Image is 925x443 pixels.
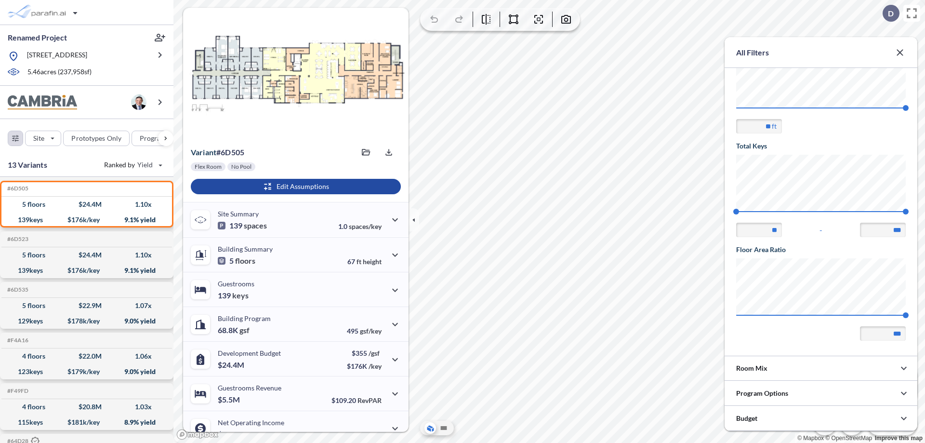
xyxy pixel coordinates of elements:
span: /gsf [369,349,380,357]
span: floors [235,256,255,266]
p: 139 [218,221,267,230]
p: 13 Variants [8,159,47,171]
p: Program Options [736,389,788,398]
img: user logo [131,94,146,110]
a: Mapbox homepage [176,429,219,440]
h5: Floor Area Ratio [736,245,906,255]
p: 139 [218,291,249,300]
span: spaces [244,221,267,230]
p: $5.5M [218,395,241,404]
p: No Pool [231,163,251,171]
h5: Click to copy the code [5,286,28,293]
p: 67 [347,257,382,266]
a: Improve this map [875,435,923,442]
p: Program [140,134,167,143]
a: OpenStreetMap [825,435,872,442]
p: 495 [347,327,382,335]
span: height [363,257,382,266]
button: Prototypes Only [63,131,130,146]
span: ft [357,257,361,266]
p: All Filters [736,47,769,58]
p: [STREET_ADDRESS] [27,50,87,62]
h5: Click to copy the code [5,388,28,394]
span: RevPAR [357,396,382,404]
p: Building Summary [218,245,273,253]
span: gsf [239,325,250,335]
button: Site Plan [438,422,449,434]
button: Ranked by Yield [96,157,169,173]
img: BrandImage [8,95,77,110]
h5: Total Keys [736,141,906,151]
p: Edit Assumptions [277,182,329,191]
p: $109.20 [331,396,382,404]
p: Site [33,134,44,143]
p: 5 [218,256,255,266]
p: Guestrooms [218,280,254,288]
p: $24.4M [218,360,246,370]
button: Aerial View [424,422,436,434]
p: Net Operating Income [218,418,284,427]
button: Site [25,131,61,146]
p: $176K [347,362,382,370]
button: Edit Assumptions [191,179,401,194]
p: Prototypes Only [71,134,121,143]
p: $355 [347,349,382,357]
span: keys [232,291,249,300]
p: 5.46 acres ( 237,958 sf) [27,67,92,78]
p: Development Budget [218,349,281,357]
p: Room Mix [736,363,767,373]
p: Renamed Project [8,32,67,43]
p: 40.0% [341,431,382,439]
p: D [888,9,894,18]
span: /key [369,362,382,370]
p: Building Program [218,314,271,322]
div: - [736,223,906,237]
p: $2.2M [218,430,241,439]
button: Program [132,131,184,146]
h5: Click to copy the code [5,185,28,192]
p: Site Summary [218,210,259,218]
span: Yield [137,160,153,170]
span: Variant [191,148,216,157]
h5: Click to copy the code [5,236,28,242]
p: # 6d505 [191,148,244,157]
label: ft [772,121,777,131]
span: spaces/key [349,222,382,230]
p: 1.0 [338,222,382,230]
span: margin [360,431,382,439]
p: 68.8K [218,325,250,335]
a: Mapbox [797,435,824,442]
p: Budget [736,414,757,423]
p: Flex Room [195,163,222,171]
span: gsf/key [360,327,382,335]
p: Guestrooms Revenue [218,384,281,392]
h5: Click to copy the code [5,337,28,344]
